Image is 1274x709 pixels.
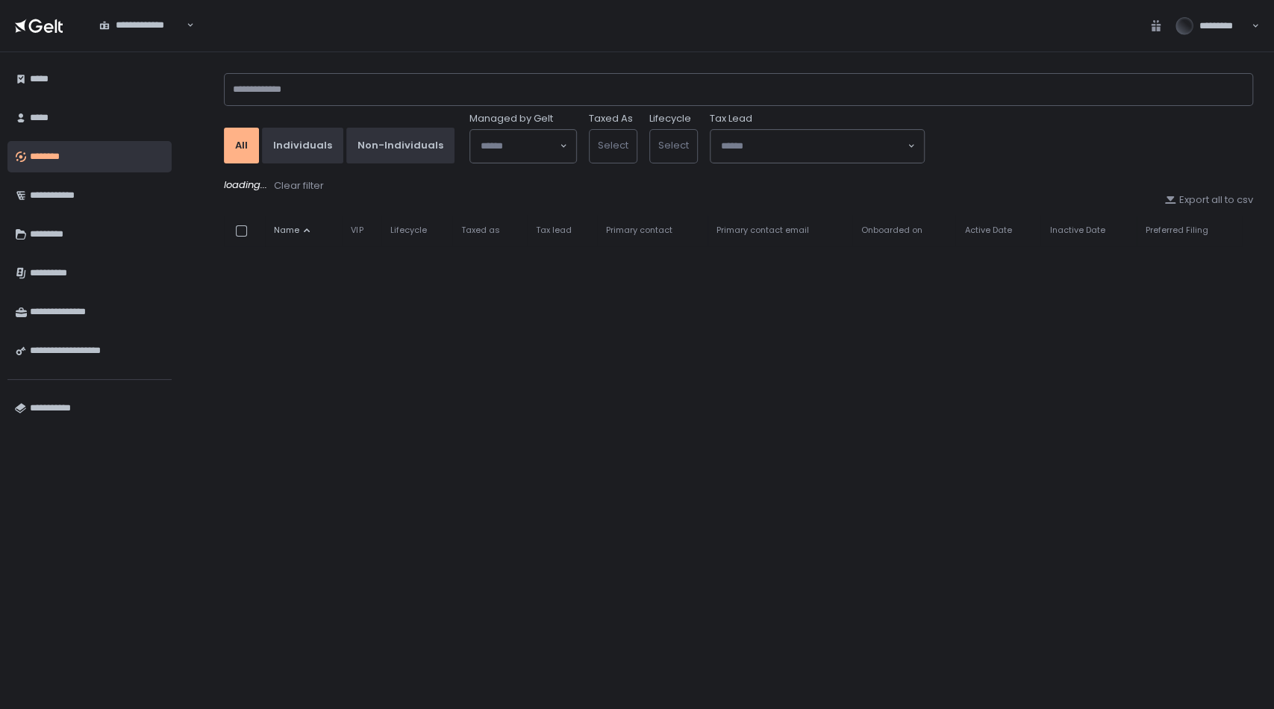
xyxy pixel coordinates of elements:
span: Name [274,225,299,236]
div: Clear filter [274,179,324,193]
div: loading... [224,178,1253,193]
button: Export all to csv [1164,193,1253,207]
div: Search for option [90,10,194,41]
span: Active Date [964,225,1011,236]
input: Search for option [99,32,185,47]
div: Individuals [273,139,332,152]
span: Tax Lead [710,112,752,125]
input: Search for option [481,139,558,154]
span: Inactive Date [1049,225,1105,236]
label: Lifecycle [649,112,691,125]
input: Search for option [721,139,906,154]
span: Primary contact [606,225,672,236]
span: Tax lead [536,225,572,236]
button: Individuals [262,128,343,163]
div: All [235,139,248,152]
div: Non-Individuals [357,139,443,152]
span: Preferred Filing [1146,225,1208,236]
button: Clear filter [273,178,325,193]
button: Non-Individuals [346,128,455,163]
span: Onboarded on [861,225,922,236]
label: Taxed As [589,112,633,125]
span: Taxed as [461,225,500,236]
div: Search for option [470,130,576,163]
button: All [224,128,259,163]
span: Lifecycle [390,225,427,236]
span: Primary contact email [716,225,809,236]
span: Managed by Gelt [469,112,553,125]
div: Search for option [711,130,924,163]
span: VIP [351,225,363,236]
span: Select [598,138,628,152]
span: Select [658,138,689,152]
